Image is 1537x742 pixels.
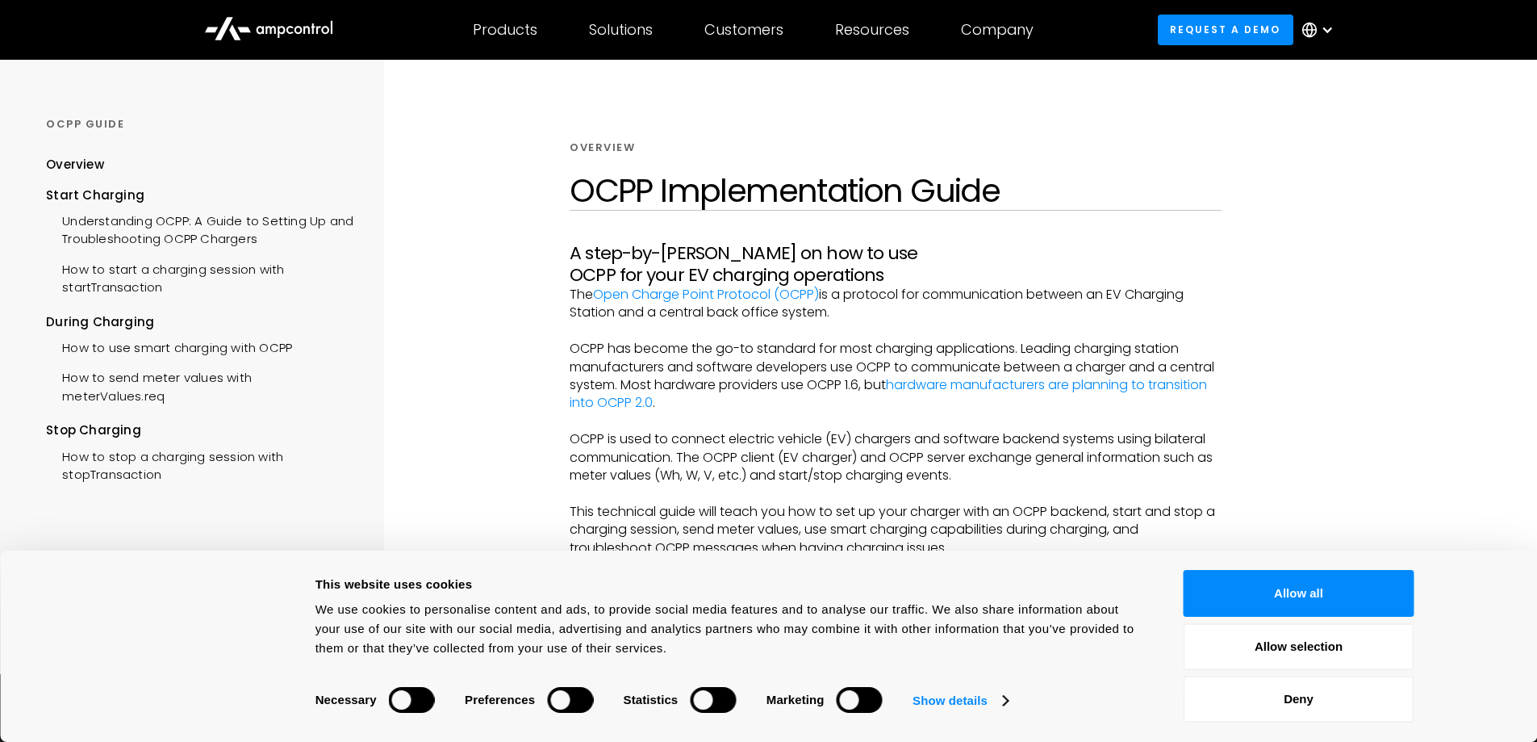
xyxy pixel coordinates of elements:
[570,340,1222,413] p: OCPP has become the go-to standard for most charging applications. Leading charging station manuf...
[570,140,635,155] div: Overview
[46,157,104,187] a: Overview
[589,21,653,39] div: Solutions
[593,285,819,304] a: Open Charge Point Protocol (OCPP)
[570,322,1222,340] p: ‍
[624,693,679,706] strong: Statistics
[570,286,1222,322] p: The is a protocol for communication between an EV Charging Station and a central back office system.
[46,204,353,253] a: Understanding OCPP: A Guide to Setting Up and Troubleshooting OCPP Chargers
[835,21,909,39] div: Resources
[1158,15,1293,44] a: Request a demo
[315,575,1147,594] div: This website uses cookies
[46,422,353,440] div: Stop Charging
[766,693,825,706] strong: Marketing
[961,21,1034,39] div: Company
[913,689,1008,713] a: Show details
[315,693,377,706] strong: Necessary
[315,600,1147,658] div: We use cookies to personalise content and ads, to provide social media features and to analyse ou...
[1184,676,1414,723] button: Deny
[46,331,292,361] a: How to use smart charging with OCPP
[46,157,104,174] div: Overview
[46,362,353,410] a: How to send meter values with meterValues.req
[570,413,1222,430] p: ‍
[570,430,1222,484] p: OCPP is used to connect electric vehicle (EV) chargers and software backend systems using bilater...
[46,187,353,204] div: Start Charging
[465,693,535,706] strong: Preferences
[473,21,537,39] div: Products
[570,375,1207,412] a: hardware manufacturers are planning to transition into OCPP 2.0
[46,253,353,301] a: How to start a charging session with startTransaction
[46,313,353,331] div: During Charging
[570,484,1222,502] p: ‍
[704,21,783,39] div: Customers
[570,171,1222,210] h1: OCPP Implementation Guide
[1184,623,1414,670] button: Allow selection
[1184,570,1414,617] button: Allow all
[46,440,353,488] a: How to stop a charging session with stopTransaction
[46,117,353,132] div: OCPP GUIDE
[570,243,1222,286] h3: A step-by-[PERSON_NAME] on how to use OCPP for your EV charging operations
[570,503,1222,557] p: This technical guide will teach you how to set up your charger with an OCPP backend, start and st...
